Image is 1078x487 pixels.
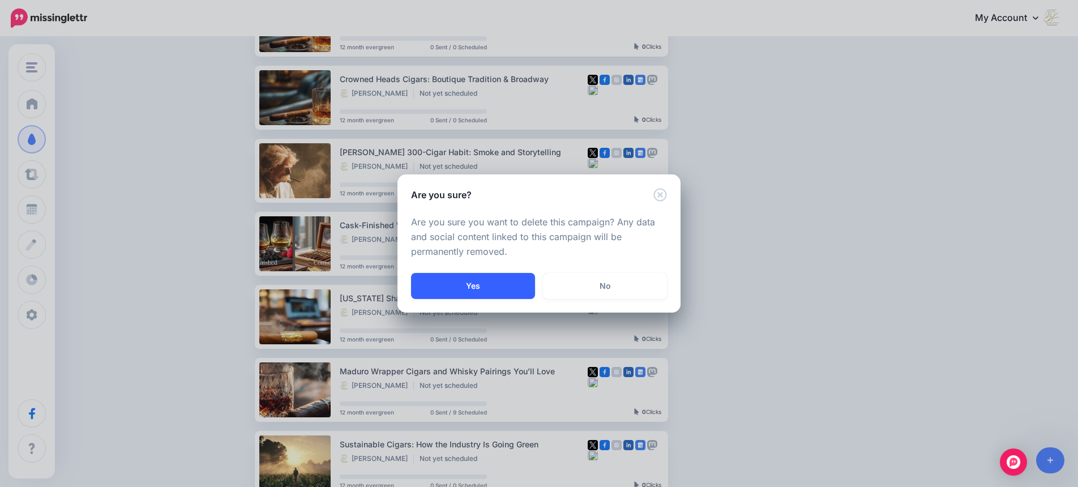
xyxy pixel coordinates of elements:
a: No [543,273,667,299]
button: Close [653,188,667,202]
p: Are you sure you want to delete this campaign? Any data and social content linked to this campaig... [411,215,667,259]
button: Yes [411,273,535,299]
h5: Are you sure? [411,188,472,202]
div: Open Intercom Messenger [1000,448,1027,476]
